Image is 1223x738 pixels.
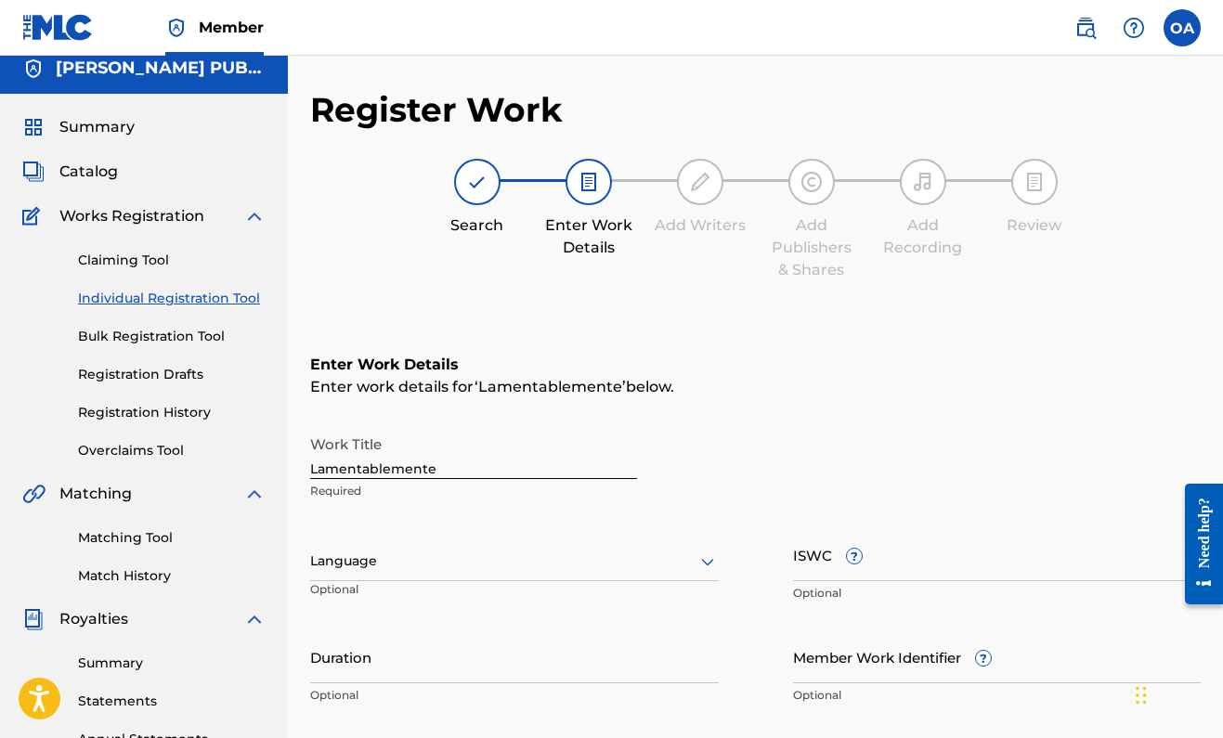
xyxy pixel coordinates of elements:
a: Registration Drafts [78,365,266,384]
img: step indicator icon for Search [466,171,488,193]
div: Help [1115,9,1152,46]
img: step indicator icon for Add Recording [912,171,934,193]
span: Enter work details for [310,378,475,395]
a: Statements [78,692,266,711]
div: Add Writers [654,214,747,237]
img: step indicator icon for Add Publishers & Shares [800,171,823,193]
h5: ELEFANTE REY PUBLISHING LLC [56,58,266,79]
a: Summary [78,654,266,673]
a: Bulk Registration Tool [78,327,266,346]
img: Summary [22,116,45,138]
p: Optional [793,585,1202,602]
h2: Register Work [310,89,563,131]
div: Widget de chat [1130,649,1223,738]
img: expand [243,608,266,630]
span: Lamentablemente [475,378,626,395]
img: Top Rightsholder [165,17,188,39]
div: User Menu [1164,9,1201,46]
div: Add Publishers & Shares [765,214,858,281]
a: Claiming Tool [78,251,266,270]
img: Works Registration [22,205,46,227]
p: Optional [310,581,443,612]
img: MLC Logo [22,14,94,41]
span: ? [976,651,991,666]
div: Enter Work Details [542,214,635,259]
p: Required [310,483,637,499]
span: Royalties [59,608,128,630]
img: step indicator icon for Review [1023,171,1046,193]
span: ? [847,549,862,563]
div: Arrastrar [1136,667,1147,723]
img: expand [243,205,266,227]
a: Registration History [78,403,266,422]
span: Works Registration [59,205,204,227]
img: step indicator icon for Add Writers [689,171,711,193]
a: Match History [78,566,266,586]
a: Individual Registration Tool [78,289,266,308]
p: Optional [310,687,719,704]
img: help [1123,17,1145,39]
iframe: Resource Center [1171,468,1223,621]
span: Catalog [59,161,118,183]
img: Accounts [22,58,45,80]
span: Matching [59,483,132,505]
a: Matching Tool [78,528,266,548]
iframe: Chat Widget [1130,649,1223,738]
a: CatalogCatalog [22,161,118,183]
div: Review [988,214,1081,237]
img: Royalties [22,608,45,630]
div: Add Recording [877,214,969,259]
img: Catalog [22,161,45,183]
h6: Enter Work Details [310,354,1201,376]
span: Member [199,17,264,38]
span: Summary [59,116,135,138]
span: Lamentablemente [478,378,622,395]
img: Matching [22,483,46,505]
span: below. [626,378,674,395]
div: Search [431,214,524,237]
img: step indicator icon for Enter Work Details [578,171,600,193]
p: Optional [793,687,1202,704]
img: expand [243,483,266,505]
img: search [1074,17,1097,39]
a: Public Search [1067,9,1104,46]
a: Overclaims Tool [78,441,266,460]
a: SummarySummary [22,116,135,138]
